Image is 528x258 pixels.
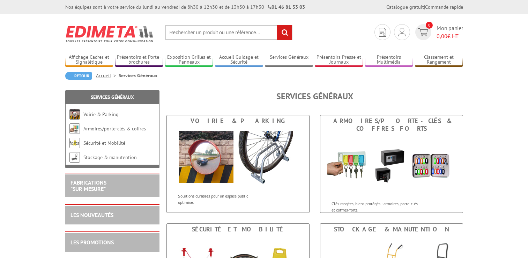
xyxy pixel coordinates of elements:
[327,134,456,197] img: Armoires/porte-clés & coffres forts
[65,3,305,10] div: Nos équipes sont à votre service du lundi au vendredi de 8h30 à 12h30 et de 13h30 à 17h30
[83,140,125,146] a: Sécurité et Mobilité
[332,201,418,213] p: Clés rangées, biens protégés : armoires, porte-clés et coffres-forts.
[437,32,463,40] span: € HT
[322,117,461,132] div: Armoires/porte-clés & coffres forts
[437,24,463,40] span: Mon panier
[70,239,114,246] a: LES PROMOTIONS
[165,25,292,40] input: Rechercher un produit ou une référence...
[69,126,146,146] a: Armoires/porte-clés & coffres forts
[437,33,447,40] span: 0,00
[65,21,154,47] img: Edimeta
[414,24,463,40] a: devis rapide 0 Mon panier 0,00€ HT
[83,111,119,117] a: Voirie & Parking
[265,54,313,66] a: Services Généraux
[69,123,80,134] img: Armoires/porte-clés & coffres forts
[65,54,113,66] a: Affichage Cadres et Signalétique
[69,152,80,163] img: Stockage & manutention
[115,54,163,66] a: Présentoirs et Porte-brochures
[166,92,463,101] h1: Services Généraux
[83,154,137,160] a: Stockage & manutention
[386,4,424,10] a: Catalogue gratuit
[425,4,463,10] a: Commande rapide
[65,72,92,80] a: Retour
[69,109,80,120] img: Voirie & Parking
[426,22,433,29] span: 0
[215,54,263,66] a: Accueil Guidage et Sécurité
[415,54,463,66] a: Classement et Rangement
[315,54,363,66] a: Présentoirs Presse et Journaux
[386,3,463,10] div: |
[173,127,303,189] img: Voirie & Parking
[70,212,113,218] a: LES NOUVEAUTÉS
[365,54,413,66] a: Présentoirs Multimédia
[166,115,310,213] a: Voirie & Parking Voirie & Parking Solutions durables pour un espace public optimisé.
[165,54,213,66] a: Exposition Grilles et Panneaux
[70,179,106,192] a: FABRICATIONS"Sur Mesure"
[379,28,386,37] img: devis rapide
[268,4,305,10] strong: 01 46 81 33 03
[96,72,119,79] a: Accueil
[91,94,134,100] a: Services Généraux
[169,225,307,233] div: Sécurité et Mobilité
[119,72,157,79] li: Services Généraux
[277,25,292,40] input: rechercher
[169,117,307,125] div: Voirie & Parking
[178,193,265,205] p: Solutions durables pour un espace public optimisé.
[398,28,406,36] img: devis rapide
[418,28,428,36] img: devis rapide
[322,225,461,233] div: Stockage & manutention
[320,115,463,213] a: Armoires/porte-clés & coffres forts Armoires/porte-clés & coffres forts Clés rangées, biens proté...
